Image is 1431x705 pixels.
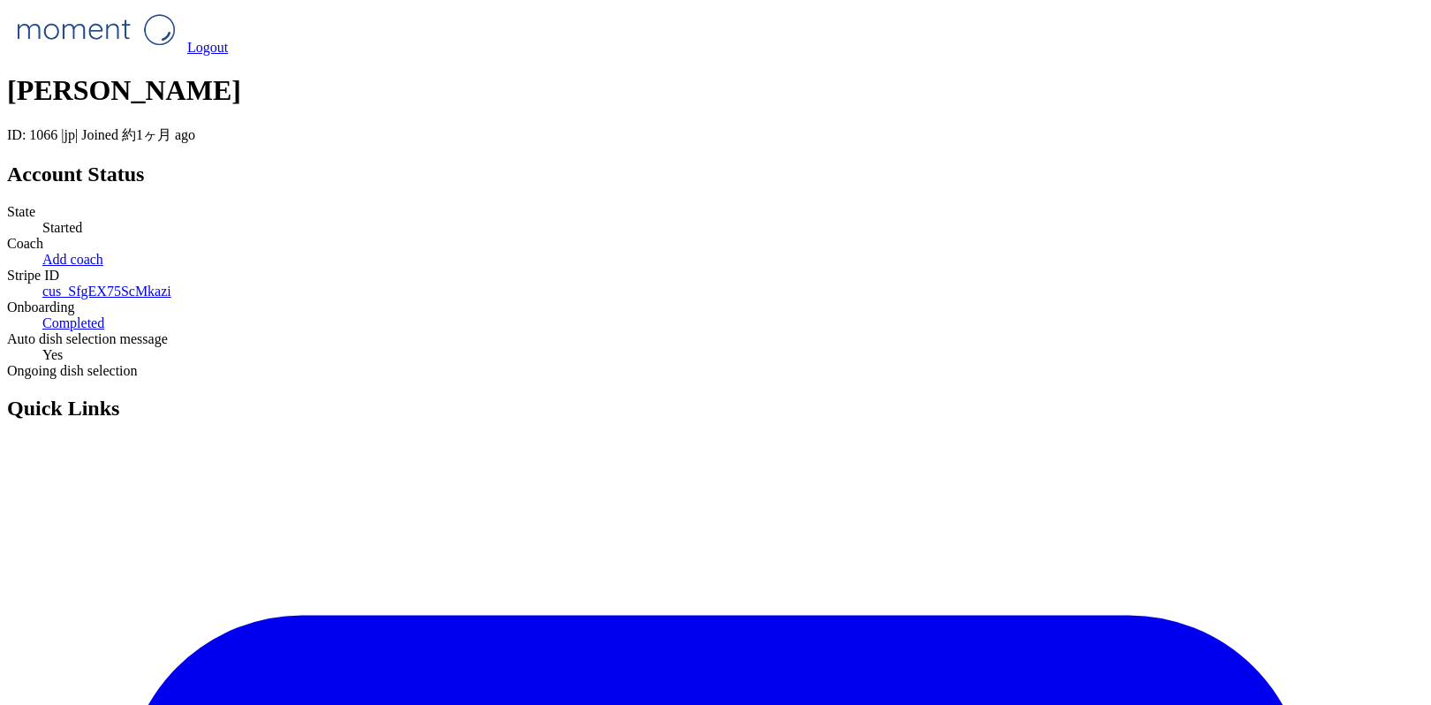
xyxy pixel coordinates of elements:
dt: Coach [7,236,1424,252]
p: ID: 1066 | | Joined 約1ヶ月 ago [7,126,1424,145]
dt: State [7,204,1424,220]
a: cus_SfgEX75ScMkazi [42,284,171,299]
h2: Account Status [7,163,1424,186]
dt: Onboarding [7,299,1424,315]
dt: Auto dish selection message [7,331,1424,347]
span: Yes [42,347,63,362]
h1: [PERSON_NAME] [7,74,1424,107]
dt: Ongoing dish selection [7,363,1424,379]
a: Add coach [42,252,103,267]
a: Completed [42,315,104,330]
h2: Quick Links [7,397,1424,421]
img: Moment [7,7,184,52]
dt: Stripe ID [7,268,1424,284]
span: jp [64,127,75,142]
span: Started [42,220,82,235]
a: Logout [187,40,228,55]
